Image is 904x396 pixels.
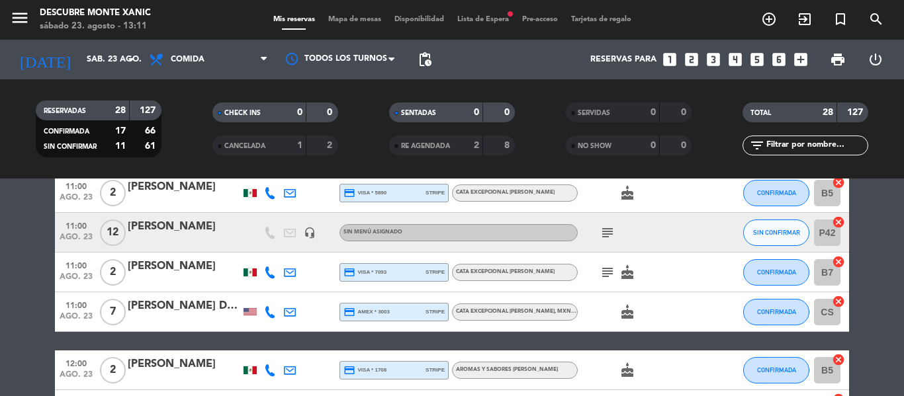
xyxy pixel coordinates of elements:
i: looks_5 [748,51,766,68]
button: menu [10,8,30,32]
span: ago. 23 [60,233,93,248]
span: TOTAL [750,110,771,116]
i: looks_4 [727,51,744,68]
span: 2 [100,180,126,206]
span: Aromas y Sabores [PERSON_NAME] [456,367,558,372]
span: ago. 23 [60,312,93,327]
span: Mis reservas [267,16,322,23]
span: NO SHOW [578,143,611,149]
strong: 28 [115,106,126,115]
span: 7 [100,299,126,325]
i: cake [619,362,635,378]
span: Disponibilidad [388,16,451,23]
span: Mapa de mesas [322,16,388,23]
span: SENTADAS [401,110,436,116]
span: CHECK INS [224,110,261,116]
button: CONFIRMADA [743,180,809,206]
strong: 0 [651,141,656,150]
div: [PERSON_NAME] DDS [128,297,240,315]
span: BUSCAR [858,8,894,30]
span: Tarjetas de regalo [565,16,638,23]
span: 12 [100,219,126,246]
strong: 1 [297,141,302,150]
div: sábado 23. agosto - 13:11 [40,20,151,33]
span: ago. 23 [60,272,93,288]
span: ago. 23 [60,193,93,208]
strong: 11 [115,141,126,151]
span: CONFIRMADA [44,128,89,135]
i: subject [600,264,615,280]
span: Cata Excepcional [PERSON_NAME] [456,190,555,195]
span: Pre-acceso [516,16,565,23]
strong: 127 [847,108,866,117]
span: pending_actions [417,52,433,67]
span: 11:00 [60,257,93,272]
input: Filtrar por nombre... [765,138,868,153]
i: subject [600,225,615,241]
span: Cata Excepcional [PERSON_NAME] [456,309,586,314]
span: visa * 5890 [343,187,386,199]
span: CANCELADA [224,143,265,149]
i: looks_6 [770,51,788,68]
i: cancel [832,295,845,308]
i: add_circle_outline [761,11,777,27]
span: SIN CONFIRMAR [44,143,97,150]
span: CONFIRMADA [757,189,796,196]
i: filter_list [749,138,765,153]
i: cancel [832,176,845,189]
div: Descubre Monte Xanic [40,7,151,20]
span: WALK IN [787,8,823,30]
strong: 61 [145,141,158,151]
span: visa * 1708 [343,364,386,376]
button: SIN CONFIRMAR [743,219,809,246]
span: CONFIRMADA [757,366,796,374]
div: [PERSON_NAME] [128,356,240,373]
i: cake [619,185,635,201]
span: 2 [100,259,126,286]
strong: 0 [681,141,689,150]
strong: 2 [474,141,479,150]
span: amex * 3003 [343,306,390,318]
span: RESERVAR MESA [751,8,787,30]
span: Reserva especial [823,8,858,30]
i: search [868,11,884,27]
i: power_settings_new [868,52,883,67]
span: RESERVADAS [44,108,86,114]
i: cancel [832,353,845,366]
span: Lista de Espera [451,16,516,23]
span: SIN CONFIRMAR [753,229,800,236]
strong: 8 [504,141,512,150]
span: print [830,52,846,67]
span: Comida [171,55,204,64]
strong: 0 [504,108,512,117]
strong: 0 [297,108,302,117]
i: cancel [832,216,845,229]
span: , MXN 1050 [555,309,586,314]
button: CONFIRMADA [743,299,809,325]
i: menu [10,8,30,28]
span: 12:00 [60,355,93,370]
strong: 0 [327,108,335,117]
i: looks_one [661,51,678,68]
span: CONFIRMADA [757,268,796,276]
strong: 28 [823,108,833,117]
i: cake [619,304,635,320]
i: credit_card [343,364,355,376]
span: Sin menú asignado [343,229,402,235]
span: stripe [426,307,445,316]
strong: 17 [115,126,126,136]
span: visa * 7093 [343,266,386,278]
i: credit_card [343,306,355,318]
i: looks_two [683,51,700,68]
span: Reservas para [590,55,656,64]
i: [DATE] [10,45,80,74]
strong: 2 [327,141,335,150]
i: arrow_drop_down [123,52,139,67]
i: exit_to_app [797,11,813,27]
span: CONFIRMADA [757,308,796,315]
strong: 0 [651,108,656,117]
span: fiber_manual_record [506,10,514,18]
span: stripe [426,268,445,276]
strong: 0 [681,108,689,117]
span: ago. 23 [60,370,93,385]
